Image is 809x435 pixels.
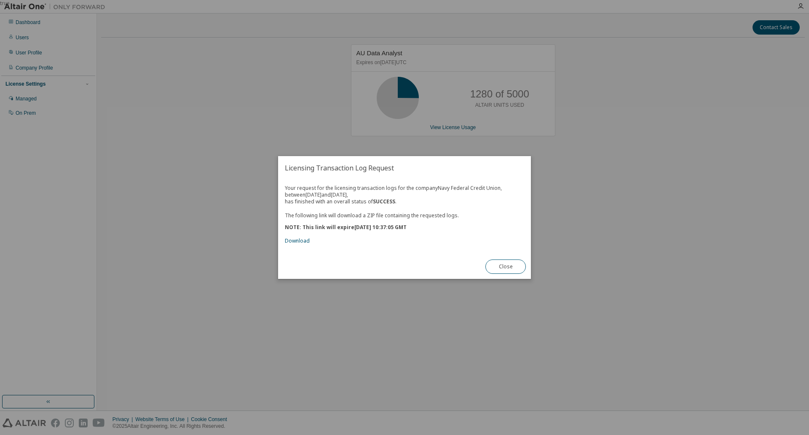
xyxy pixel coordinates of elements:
button: Close [485,259,526,274]
div: Your request for the licensing transaction logs for the company Navy Federal Credit Union , betwe... [285,185,524,244]
b: SUCCESS [373,198,395,205]
b: NOTE: This link will expire [DATE] 10:37:05 GMT [285,224,407,231]
p: The following link will download a ZIP file containing the requested logs. [285,212,524,219]
h2: Licensing Transaction Log Request [278,156,531,180]
a: Download [285,237,310,244]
